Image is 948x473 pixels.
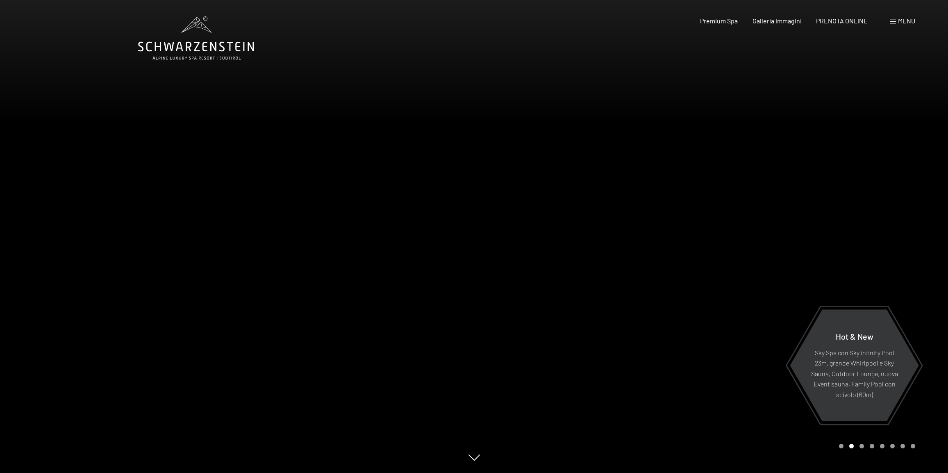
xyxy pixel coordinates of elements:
div: Carousel Page 1 [839,444,843,448]
a: Galleria immagini [752,17,802,25]
div: Carousel Page 2 (Current Slide) [849,444,854,448]
div: Carousel Page 8 [911,444,915,448]
div: Carousel Page 3 [859,444,864,448]
div: Carousel Page 4 [870,444,874,448]
p: Sky Spa con Sky infinity Pool 23m, grande Whirlpool e Sky Sauna, Outdoor Lounge, nuova Event saun... [810,347,899,400]
span: Hot & New [836,331,873,341]
div: Carousel Page 7 [900,444,905,448]
a: Premium Spa [700,17,738,25]
a: Hot & New Sky Spa con Sky infinity Pool 23m, grande Whirlpool e Sky Sauna, Outdoor Lounge, nuova ... [789,309,919,422]
div: Carousel Pagination [836,444,915,448]
span: Menu [898,17,915,25]
div: Carousel Page 6 [890,444,895,448]
a: PRENOTA ONLINE [816,17,868,25]
div: Carousel Page 5 [880,444,884,448]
